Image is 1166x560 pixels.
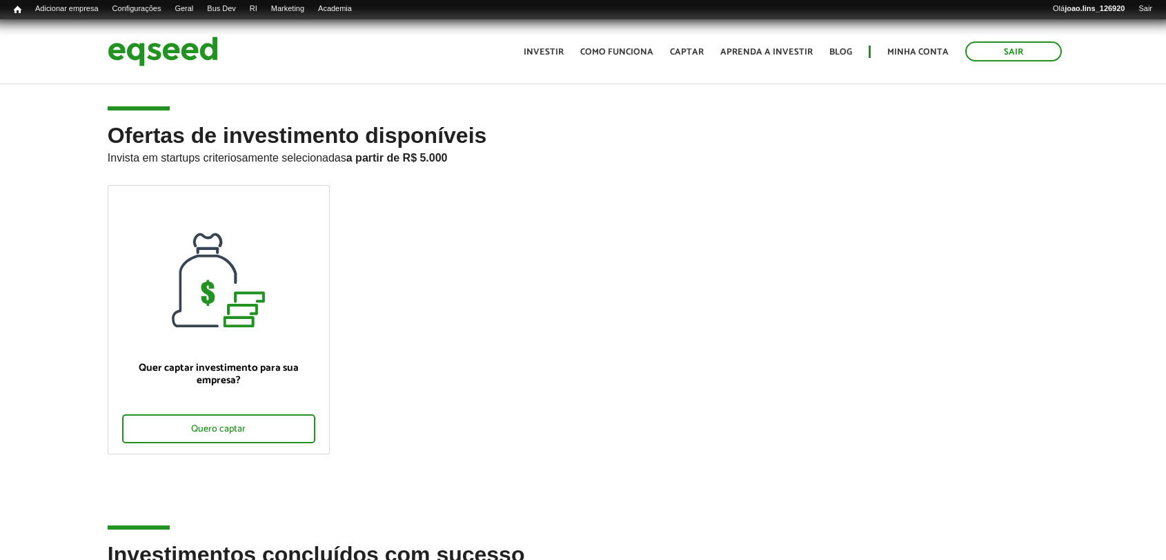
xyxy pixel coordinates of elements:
[14,5,21,15] span: Início
[168,3,200,15] a: Geral
[720,48,813,57] a: Aprenda a investir
[200,3,243,15] a: Bus Dev
[580,48,653,57] a: Como funciona
[311,3,359,15] a: Academia
[106,3,168,15] a: Configurações
[122,362,315,387] p: Quer captar investimento para sua empresa?
[1132,3,1159,15] a: Sair
[108,124,1058,185] h2: Ofertas de investimento disponíveis
[28,3,106,15] a: Adicionar empresa
[7,3,28,17] a: Início
[965,41,1062,61] a: Sair
[1065,4,1125,12] strong: joao.lins_126920
[887,48,949,57] a: Minha conta
[1046,3,1132,15] a: Olájoao.lins_126920
[108,148,1058,164] p: Invista em startups criteriosamente selecionadas
[243,3,264,15] a: RI
[264,3,311,15] a: Marketing
[108,185,330,454] a: Quer captar investimento para sua empresa? Quero captar
[670,48,704,57] a: Captar
[829,48,852,57] a: Blog
[108,33,218,70] img: EqSeed
[524,48,564,57] a: Investir
[122,414,315,443] div: Quero captar
[346,152,448,164] strong: a partir de R$ 5.000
